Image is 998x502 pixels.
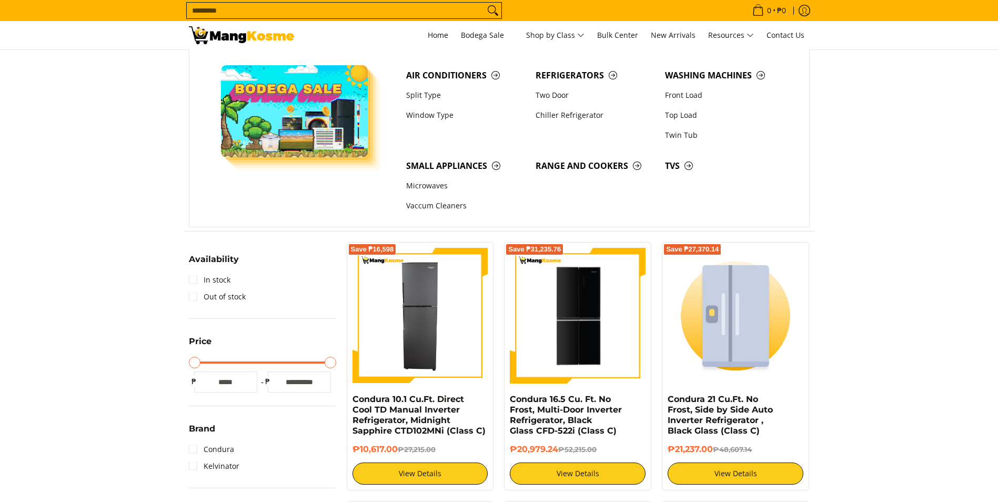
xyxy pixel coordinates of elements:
[665,69,784,82] span: Washing Machines
[665,159,784,173] span: TVs
[521,21,590,49] a: Shop by Class
[767,30,804,40] span: Contact Us
[530,85,660,105] a: Two Door
[406,69,525,82] span: Air Conditioners
[401,65,530,85] a: Air Conditioners
[510,394,622,436] a: Condura 16.5 Cu. Ft. No Frost, Multi-Door Inverter Refrigerator, Black Glass CFD-522i (Class C)
[352,248,488,384] img: Condura 10.1 Cu.Ft. Direct Cool TD Manual Inverter Refrigerator, Midnight Sapphire CTD102MNi (Cla...
[761,21,810,49] a: Contact Us
[713,445,752,454] del: ₱48,607.14
[660,156,789,176] a: TVs
[401,85,530,105] a: Split Type
[668,463,803,485] a: View Details
[189,26,294,44] img: Class C Home &amp; Business Appliances: Up to 70% Off l Mang Kosme
[508,246,561,253] span: Save ₱31,235.76
[592,21,643,49] a: Bulk Center
[660,125,789,145] a: Twin Tub
[775,7,788,14] span: ₱0
[749,5,789,16] span: •
[708,29,754,42] span: Resources
[401,196,530,216] a: Vaccum Cleaners
[668,444,803,455] h6: ₱21,237.00
[651,30,695,40] span: New Arrivals
[189,337,211,346] span: Price
[668,248,803,384] img: Condura 21 Cu.Ft. No Frost, Side by Side Auto Inverter Refrigerator , Black Glass (Class C)
[703,21,759,49] a: Resources
[305,21,810,49] nav: Main Menu
[189,288,246,305] a: Out of stock
[510,444,646,455] h6: ₱20,979.24
[660,85,789,105] a: Front Load
[351,246,394,253] span: Save ₱16,598
[668,394,773,436] a: Condura 21 Cu.Ft. No Frost, Side by Side Auto Inverter Refrigerator , Black Glass (Class C)
[646,21,701,49] a: New Arrivals
[422,21,453,49] a: Home
[666,246,719,253] span: Save ₱27,370.14
[406,159,525,173] span: Small Appliances
[597,30,638,40] span: Bulk Center
[530,156,660,176] a: Range and Cookers
[189,272,230,288] a: In stock
[461,29,513,42] span: Bodega Sale
[558,445,597,454] del: ₱52,215.00
[352,463,488,485] a: View Details
[510,249,646,382] img: Condura 16.5 Cu. Ft. No Frost, Multi-Door Inverter Refrigerator, Black Glass CFD-522i (Class C)
[401,105,530,125] a: Window Type
[189,425,215,433] span: Brand
[189,441,234,458] a: Condura
[536,69,654,82] span: Refrigerators
[189,458,239,475] a: Kelvinator
[660,65,789,85] a: Washing Machines
[189,337,211,354] summary: Open
[189,376,199,387] span: ₱
[530,105,660,125] a: Chiller Refrigerator
[189,425,215,441] summary: Open
[189,255,239,272] summary: Open
[765,7,773,14] span: 0
[456,21,519,49] a: Bodega Sale
[263,376,273,387] span: ₱
[398,445,436,454] del: ₱27,215.00
[221,65,368,157] img: Bodega Sale
[428,30,448,40] span: Home
[401,156,530,176] a: Small Appliances
[401,176,530,196] a: Microwaves
[189,255,239,264] span: Availability
[352,444,488,455] h6: ₱10,617.00
[660,105,789,125] a: Top Load
[530,65,660,85] a: Refrigerators
[352,394,486,436] a: Condura 10.1 Cu.Ft. Direct Cool TD Manual Inverter Refrigerator, Midnight Sapphire CTD102MNi (Cla...
[526,29,584,42] span: Shop by Class
[485,3,501,18] button: Search
[510,463,646,485] a: View Details
[536,159,654,173] span: Range and Cookers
